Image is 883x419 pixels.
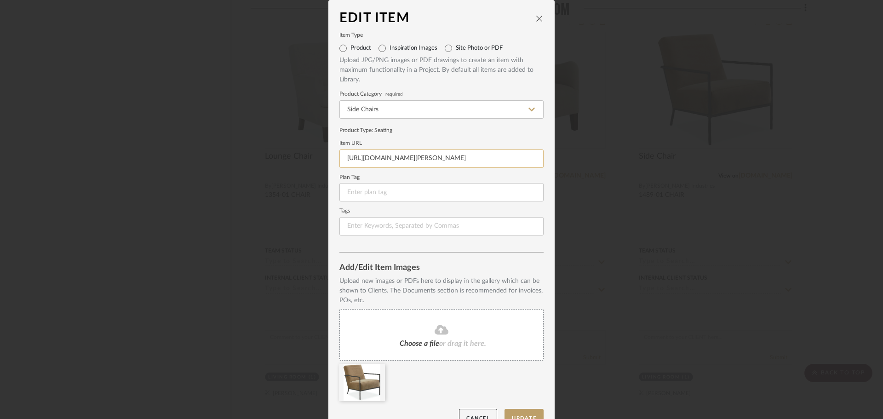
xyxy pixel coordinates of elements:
div: Upload new images or PDFs here to display in the gallery which can be shown to Clients. The Docum... [339,276,544,305]
label: Item Type [339,33,544,38]
label: Inspiration Images [390,45,437,52]
input: Enter URL [339,149,544,168]
label: Site Photo or PDF [456,45,503,52]
div: Edit Item [339,11,535,26]
span: : Seating [372,127,392,133]
input: Enter Keywords, Separated by Commas [339,217,544,235]
div: Add/Edit Item Images [339,264,544,273]
span: required [385,92,403,96]
mat-radio-group: Select item type [339,41,544,56]
label: Item URL [339,141,544,146]
label: Plan Tag [339,175,544,180]
span: or drag it here. [439,340,486,347]
div: Upload JPG/PNG images or PDF drawings to create an item with maximum functionality in a Project. ... [339,56,544,85]
input: Type a category to search and select [339,100,544,119]
input: Enter plan tag [339,183,544,201]
label: Product [350,45,371,52]
button: close [535,14,544,23]
label: Product Category [339,92,544,97]
div: Product Type [339,126,544,134]
span: Choose a file [400,340,439,347]
label: Tags [339,209,544,213]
